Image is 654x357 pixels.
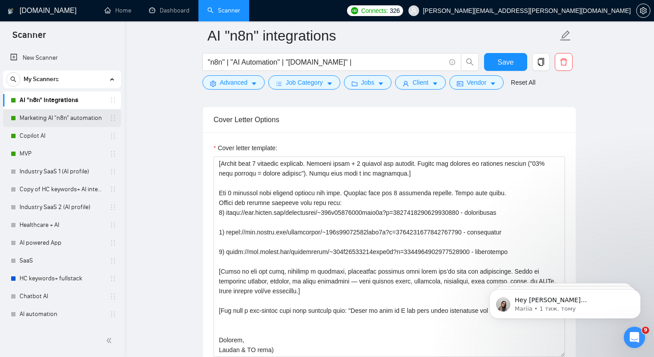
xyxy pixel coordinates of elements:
span: info-circle [449,59,455,65]
span: holder [109,150,117,157]
span: holder [109,97,117,104]
span: holder [109,132,117,140]
span: search [7,76,20,82]
span: holder [109,311,117,318]
button: search [461,53,479,71]
img: upwork-logo.png [351,7,358,14]
button: idcardVendorcaret-down [449,75,504,90]
input: Scanner name... [207,25,558,47]
a: Copilot AI [20,127,104,145]
span: Hey [PERSON_NAME][EMAIL_ADDRESS][PERSON_NAME][DOMAIN_NAME], Looks like your Upwork agency Althera... [39,26,153,157]
a: AI powered App [20,234,104,252]
a: Copy of HC keywords+ AI integration [20,181,104,198]
textarea: Cover letter template: [214,156,565,357]
span: holder [109,115,117,122]
span: My Scanners [24,70,59,88]
a: searchScanner [207,7,240,14]
span: holder [109,275,117,282]
span: caret-down [378,80,384,87]
button: Save [484,53,527,71]
a: AI automation [20,305,104,323]
span: folder [351,80,358,87]
span: Job Category [286,78,323,87]
span: copy [533,58,549,66]
span: Vendor [467,78,486,87]
span: user [403,80,409,87]
span: edit [560,30,571,41]
span: 9 [642,327,649,334]
span: holder [109,293,117,300]
span: Jobs [361,78,375,87]
span: Scanner [5,29,53,47]
a: SaaS [20,252,104,270]
span: holder [109,168,117,175]
a: Marketing AI "n8n" automation [20,109,104,127]
span: double-left [106,336,115,345]
span: caret-down [432,80,438,87]
span: idcard [457,80,463,87]
li: New Scanner [3,49,121,67]
a: homeHome [105,7,131,14]
span: Advanced [220,78,247,87]
span: Connects: [361,6,388,16]
button: barsJob Categorycaret-down [268,75,340,90]
a: New Scanner [10,49,114,67]
span: bars [276,80,282,87]
span: holder [109,257,117,264]
a: Industry SaaS 1 (AI profile) [20,163,104,181]
span: 326 [390,6,400,16]
button: setting [636,4,650,18]
a: HC keywords+ fullstack [20,270,104,287]
label: Cover letter template: [214,143,277,153]
p: Message from Mariia, sent 1 тиж. тому [39,34,153,42]
a: setting [636,7,650,14]
button: userClientcaret-down [395,75,446,90]
iframe: Intercom live chat [624,327,645,348]
span: delete [555,58,572,66]
span: setting [210,80,216,87]
button: settingAdvancedcaret-down [202,75,265,90]
span: holder [109,222,117,229]
span: holder [109,239,117,246]
input: Search Freelance Jobs... [208,57,445,68]
span: caret-down [251,80,257,87]
a: MVP [20,145,104,163]
button: search [6,72,20,86]
span: search [461,58,478,66]
span: Save [497,57,513,68]
img: logo [8,4,14,18]
iframe: Intercom notifications повідомлення [476,271,654,333]
a: AI general [20,323,104,341]
span: setting [637,7,650,14]
span: holder [109,186,117,193]
a: Industry SaaS 2 (AI profile) [20,198,104,216]
span: caret-down [490,80,496,87]
a: Healthcare + AI [20,216,104,234]
span: user [411,8,417,14]
button: folderJobscaret-down [344,75,392,90]
a: dashboardDashboard [149,7,190,14]
button: delete [555,53,573,71]
a: Chatbot AI [20,287,104,305]
span: Client [412,78,428,87]
button: copy [532,53,550,71]
a: Reset All [511,78,535,87]
a: AI "n8n" integrations [20,91,104,109]
span: caret-down [327,80,333,87]
div: Cover Letter Options [214,107,565,132]
span: holder [109,204,117,211]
